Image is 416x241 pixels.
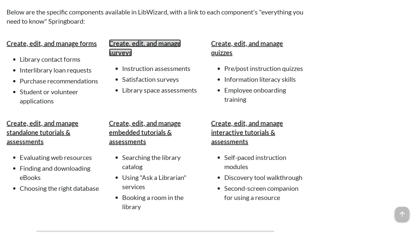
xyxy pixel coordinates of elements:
li: Choosing the right database [20,184,99,193]
li: Interlibrary loan requests [20,65,99,75]
a: Create, edit, and manage interactive tutorials & assessments [211,119,283,145]
a: Create, edit, and manage quizzes [211,39,283,56]
li: Finding and downloading eBooks [20,164,99,182]
span: arrow_upward [395,207,409,221]
li: Discovery tool walkthrough [224,173,304,182]
li: Instruction assessments [122,64,202,73]
a: Create, edit, and manage forms [7,39,97,47]
li: Searching the library catalog​ [122,153,202,171]
li: Employee onboarding training [224,85,304,104]
li: Pre/post instruction quizzes [224,64,304,73]
li: Information literacy skills [224,75,304,84]
li: Library contact forms [20,55,99,64]
li: Self-paced instruction modules [224,153,304,171]
a: Create, edit, and manage embedded tutorials & assessments [109,119,181,145]
li: Second-screen companion for using a resource [224,184,304,202]
li: Satisfaction surveys [122,75,202,84]
li: Using "Ask a Librarian" services [122,173,202,191]
li: Library space assessments [122,85,202,95]
li: Booking a room in the library [122,193,202,211]
li: Evaluating web resources [20,153,99,162]
p: Below are the specific components available in LibWizard, with a link to each component's "everyt... [7,7,304,26]
li: Student or volunteer applications [20,87,99,105]
a: arrow_upward [395,208,409,215]
a: Create, edit, and manage surveys [109,39,181,56]
a: Create, edit, and manage standalone tutorials & assessments [7,119,78,145]
li: Purchase recommendations [20,76,99,85]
